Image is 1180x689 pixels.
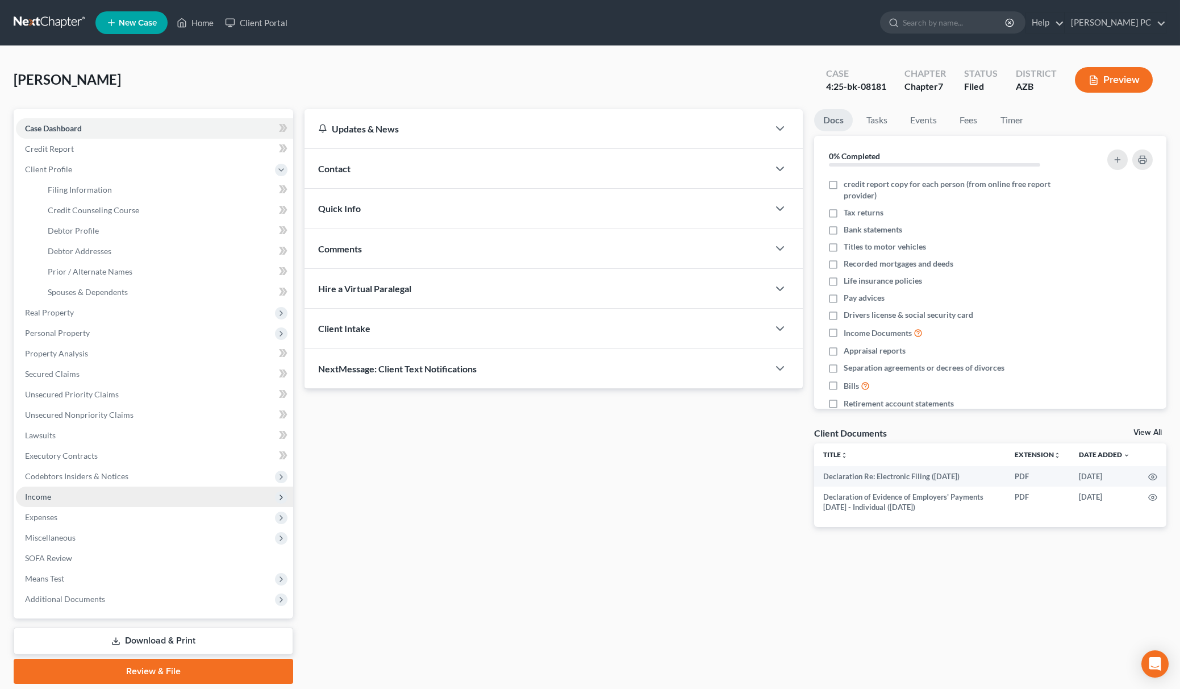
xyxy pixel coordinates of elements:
a: Credit Counseling Course [39,200,293,221]
strong: 0% Completed [829,151,880,161]
span: Filing Information [48,185,112,194]
a: Timer [991,109,1032,131]
a: Unsecured Nonpriority Claims [16,405,293,425]
span: Income Documents [844,327,912,339]
a: Executory Contracts [16,446,293,466]
i: unfold_more [1054,452,1061,459]
td: [DATE] [1070,466,1139,487]
div: Filed [964,80,998,93]
a: Tasks [857,109,897,131]
td: [DATE] [1070,487,1139,518]
td: Declaration Re: Electronic Filing ([DATE]) [814,466,1006,487]
a: Debtor Addresses [39,241,293,262]
span: Real Property [25,308,74,317]
a: SOFA Review [16,548,293,568]
a: Date Added expand_more [1079,450,1130,459]
td: Declaration of Evidence of Employers' Payments [DATE] - Individual ([DATE]) [814,487,1006,518]
span: Quick Info [318,203,361,214]
span: Codebtors Insiders & Notices [25,471,128,481]
a: Fees [950,109,987,131]
span: NextMessage: Client Text Notifications [318,363,477,374]
a: Debtor Profile [39,221,293,241]
div: Chapter [904,80,946,93]
a: Docs [814,109,853,131]
span: Income [25,492,51,501]
div: Case [826,67,886,80]
i: unfold_more [841,452,848,459]
a: View All [1133,429,1162,437]
span: Client Intake [318,323,370,334]
span: Client Profile [25,164,72,174]
span: Hire a Virtual Paralegal [318,283,411,294]
td: PDF [1006,487,1070,518]
span: Personal Property [25,328,90,338]
a: Events [901,109,946,131]
span: SOFA Review [25,553,72,563]
span: Retirement account statements [844,398,954,409]
div: AZB [1016,80,1057,93]
a: Unsecured Priority Claims [16,384,293,405]
div: Status [964,67,998,80]
span: Means Test [25,574,64,583]
div: Updates & News [318,123,754,135]
a: Review & File [14,659,293,684]
a: Case Dashboard [16,118,293,139]
span: Unsecured Nonpriority Claims [25,410,134,420]
td: PDF [1006,466,1070,487]
span: Bank statements [844,224,902,235]
span: Property Analysis [25,348,88,358]
span: Appraisal reports [844,345,906,356]
span: Recorded mortgages and deeds [844,258,953,269]
div: Client Documents [814,427,887,439]
span: Debtor Profile [48,226,99,235]
a: Spouses & Dependents [39,282,293,302]
span: Titles to motor vehicles [844,241,926,252]
a: Client Portal [219,13,293,33]
a: Secured Claims [16,364,293,384]
div: 4:25-bk-08181 [826,80,886,93]
input: Search by name... [903,12,1007,33]
span: Credit Counseling Course [48,205,139,215]
a: [PERSON_NAME] PC [1065,13,1166,33]
span: Life insurance policies [844,275,922,287]
span: Comments [318,243,362,254]
div: Open Intercom Messenger [1141,650,1169,678]
span: Secured Claims [25,369,80,379]
button: Preview [1075,67,1153,93]
div: District [1016,67,1057,80]
span: Bills [844,380,859,392]
a: Extensionunfold_more [1015,450,1061,459]
span: Case Dashboard [25,123,82,133]
span: Unsecured Priority Claims [25,389,119,399]
a: Home [171,13,219,33]
span: Miscellaneous [25,533,76,542]
a: Help [1026,13,1064,33]
span: credit report copy for each person (from online free report provider) [844,179,1069,201]
span: Spouses & Dependents [48,287,128,297]
a: Filing Information [39,180,293,200]
span: Contact [318,163,351,174]
div: Chapter [904,67,946,80]
a: Prior / Alternate Names [39,262,293,282]
span: Executory Contracts [25,451,98,460]
span: Credit Report [25,144,74,153]
i: expand_more [1123,452,1130,459]
span: Debtor Addresses [48,246,111,256]
span: Tax returns [844,207,883,218]
a: Download & Print [14,628,293,654]
span: Prior / Alternate Names [48,267,132,276]
span: Pay advices [844,292,885,304]
a: Lawsuits [16,425,293,446]
span: 7 [938,81,943,92]
span: [PERSON_NAME] [14,71,121,88]
a: Titleunfold_more [823,450,848,459]
span: Separation agreements or decrees of divorces [844,362,1004,373]
span: Lawsuits [25,430,56,440]
span: New Case [119,19,157,27]
span: Drivers license & social security card [844,309,973,321]
span: Expenses [25,512,57,522]
a: Property Analysis [16,343,293,364]
span: Additional Documents [25,594,105,604]
a: Credit Report [16,139,293,159]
